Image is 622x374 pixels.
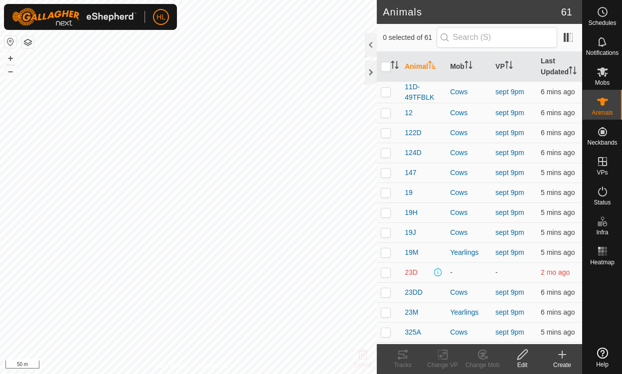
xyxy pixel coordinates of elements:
[405,307,418,318] span: 23M
[541,88,575,96] span: 9 Sept 2025, 4:34 pm
[495,109,524,117] a: sept 9pm
[495,228,524,236] a: sept 9pm
[405,148,421,158] span: 124D
[597,170,608,176] span: VPs
[587,140,617,146] span: Neckbands
[405,247,418,258] span: 19M
[588,20,616,26] span: Schedules
[541,308,575,316] span: 9 Sept 2025, 4:34 pm
[405,207,418,218] span: 19H
[569,68,577,76] p-sorticon: Activate to sort
[590,259,615,265] span: Heatmap
[491,52,537,82] th: VP
[541,208,575,216] span: 9 Sept 2025, 4:35 pm
[450,207,487,218] div: Cows
[450,168,487,178] div: Cows
[594,199,611,205] span: Status
[502,361,542,370] div: Edit
[495,268,498,276] app-display-virtual-paddock-transition: -
[149,361,186,370] a: Privacy Policy
[541,149,575,157] span: 9 Sept 2025, 4:34 pm
[450,128,487,138] div: Cows
[446,52,491,82] th: Mob
[583,344,622,372] a: Help
[156,12,165,22] span: HL
[383,32,436,43] span: 0 selected of 61
[437,27,557,48] input: Search (S)
[596,229,608,235] span: Infra
[495,169,524,177] a: sept 9pm
[198,361,228,370] a: Contact Us
[592,110,613,116] span: Animals
[495,149,524,157] a: sept 9pm
[495,288,524,296] a: sept 9pm
[450,247,487,258] div: Yearlings
[541,188,575,196] span: 9 Sept 2025, 4:35 pm
[505,62,513,70] p-sorticon: Activate to sort
[450,148,487,158] div: Cows
[22,36,34,48] button: Map Layers
[541,129,575,137] span: 9 Sept 2025, 4:34 pm
[495,208,524,216] a: sept 9pm
[541,109,575,117] span: 9 Sept 2025, 4:34 pm
[450,108,487,118] div: Cows
[450,267,487,278] div: -
[405,108,413,118] span: 12
[405,187,413,198] span: 19
[450,327,487,338] div: Cows
[450,227,487,238] div: Cows
[405,327,421,338] span: 325A
[405,168,416,178] span: 147
[405,227,416,238] span: 19J
[495,308,524,316] a: sept 9pm
[586,50,619,56] span: Notifications
[405,267,418,278] span: 23D
[383,6,561,18] h2: Animals
[423,361,463,370] div: Change VP
[541,228,575,236] span: 9 Sept 2025, 4:35 pm
[450,287,487,298] div: Cows
[495,248,524,256] a: sept 9pm
[405,287,423,298] span: 23DD
[405,82,442,103] span: 11D-49TFBLK
[450,307,487,318] div: Yearlings
[541,288,575,296] span: 9 Sept 2025, 4:34 pm
[495,188,524,196] a: sept 9pm
[541,248,575,256] span: 9 Sept 2025, 4:35 pm
[465,62,472,70] p-sorticon: Activate to sort
[596,362,609,368] span: Help
[391,62,399,70] p-sorticon: Activate to sort
[450,187,487,198] div: Cows
[541,169,575,177] span: 9 Sept 2025, 4:35 pm
[4,52,16,64] button: +
[495,129,524,137] a: sept 9pm
[4,65,16,77] button: –
[595,80,610,86] span: Mobs
[561,4,572,19] span: 61
[405,128,421,138] span: 122D
[537,52,582,82] th: Last Updated
[542,361,582,370] div: Create
[541,328,575,336] span: 9 Sept 2025, 4:35 pm
[401,52,446,82] th: Animal
[428,62,436,70] p-sorticon: Activate to sort
[383,361,423,370] div: Tracks
[541,268,570,276] span: 28 June 2025, 12:04 pm
[463,361,502,370] div: Change Mob
[4,36,16,48] button: Reset Map
[495,88,524,96] a: sept 9pm
[12,8,137,26] img: Gallagher Logo
[495,328,524,336] a: sept 9pm
[450,87,487,97] div: Cows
